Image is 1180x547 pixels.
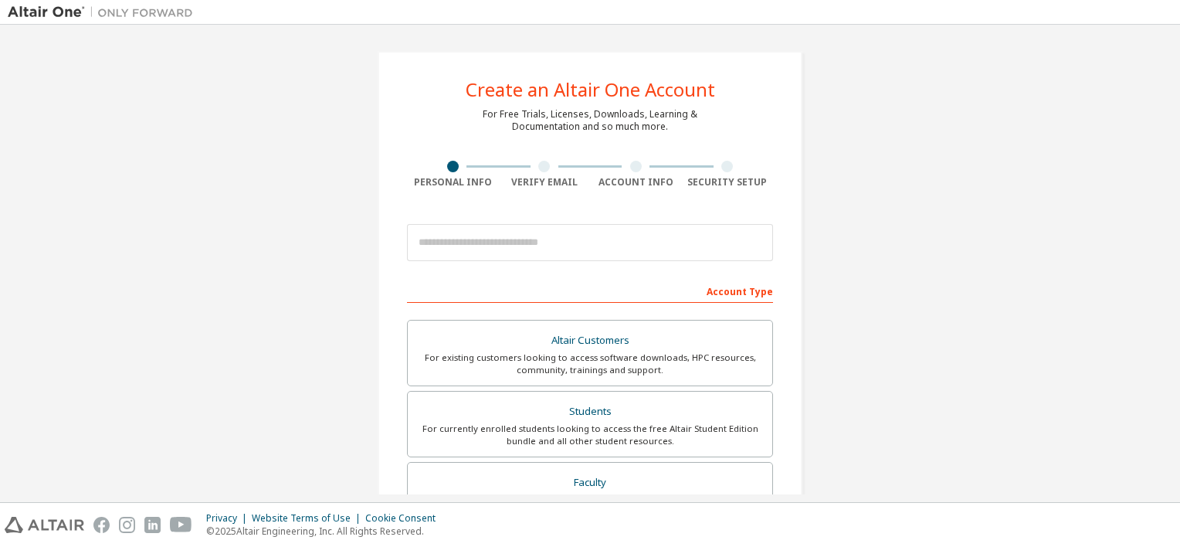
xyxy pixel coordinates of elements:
[206,512,252,525] div: Privacy
[417,330,763,352] div: Altair Customers
[5,517,84,533] img: altair_logo.svg
[407,278,773,303] div: Account Type
[407,176,499,189] div: Personal Info
[206,525,445,538] p: © 2025 Altair Engineering, Inc. All Rights Reserved.
[417,423,763,447] div: For currently enrolled students looking to access the free Altair Student Edition bundle and all ...
[252,512,365,525] div: Website Terms of Use
[170,517,192,533] img: youtube.svg
[119,517,135,533] img: instagram.svg
[590,176,682,189] div: Account Info
[417,493,763,518] div: For faculty & administrators of academic institutions administering students and accessing softwa...
[682,176,774,189] div: Security Setup
[365,512,445,525] div: Cookie Consent
[483,108,697,133] div: For Free Trials, Licenses, Downloads, Learning & Documentation and so much more.
[144,517,161,533] img: linkedin.svg
[417,472,763,494] div: Faculty
[8,5,201,20] img: Altair One
[417,352,763,376] div: For existing customers looking to access software downloads, HPC resources, community, trainings ...
[499,176,591,189] div: Verify Email
[466,80,715,99] div: Create an Altair One Account
[93,517,110,533] img: facebook.svg
[417,401,763,423] div: Students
